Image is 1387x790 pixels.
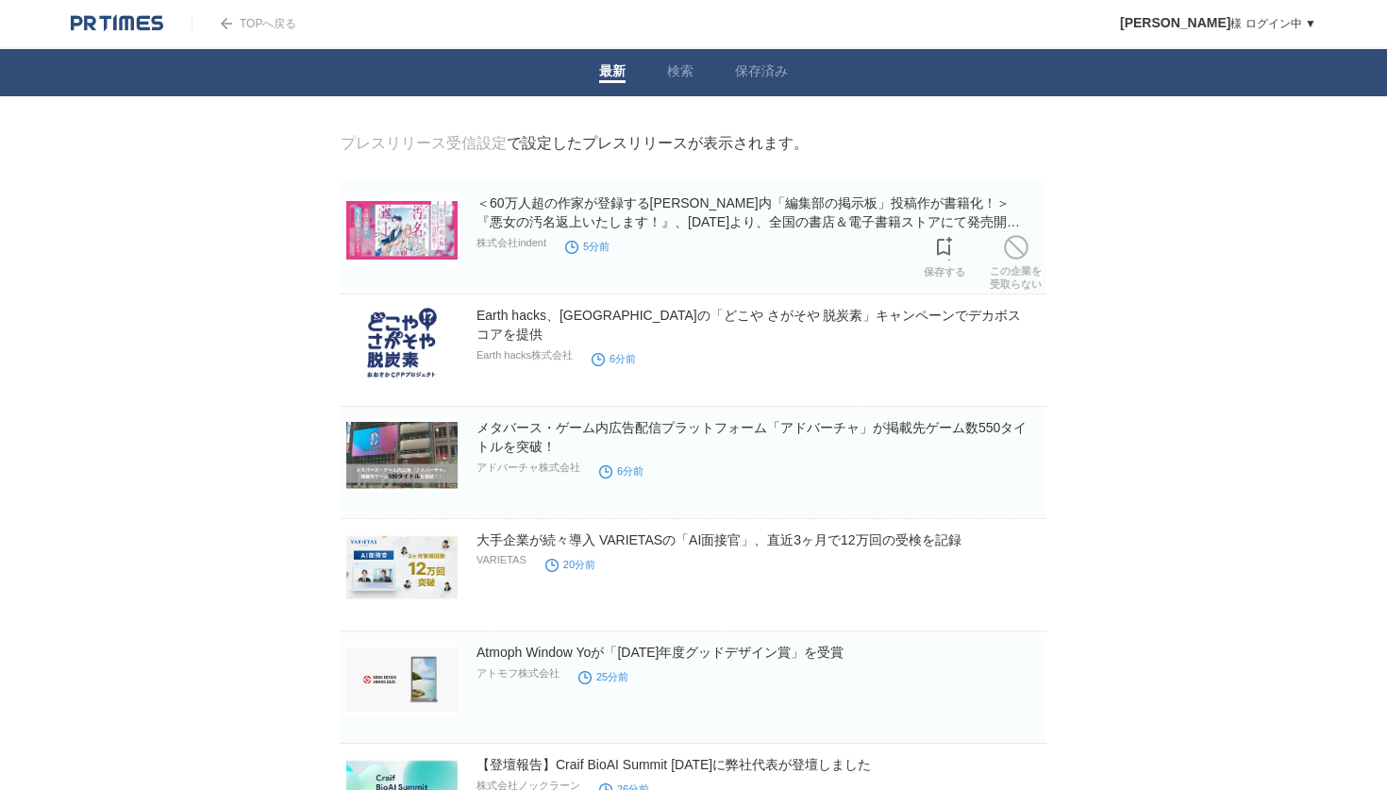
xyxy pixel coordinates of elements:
[476,195,1020,248] a: ＜60万人超の作家が登録する[PERSON_NAME]内「編集部の掲示板」投稿作が書籍化！＞『悪女の汚名返上いたします！』、[DATE]より、全国の書店＆電子書籍ストアにて発売開始！
[578,671,628,682] time: 25分前
[476,554,526,565] p: VARIETAS
[565,241,610,252] time: 5分前
[667,63,693,83] a: 検索
[599,465,643,477] time: 6分前
[476,236,546,250] p: 株式会社indent
[924,231,965,278] a: 保存する
[192,17,296,30] a: TOPへ戻る
[476,308,1021,342] a: Earth hacks、[GEOGRAPHIC_DATA]の「どこや さがそや 脱炭素」キャンペーンでデカボスコアを提供
[990,230,1042,291] a: この企業を受取らない
[341,135,507,151] a: プレスリリース受信設定
[592,353,636,364] time: 6分前
[476,461,580,475] p: アドバーチャ株式会社
[476,420,1027,454] a: メタバース・ゲーム内広告配信プラットフォーム「アドバーチャ」が掲載先ゲーム数550タイトルを突破！
[545,559,595,570] time: 20分前
[1120,17,1316,30] a: [PERSON_NAME]様 ログイン中 ▼
[599,63,626,83] a: 最新
[221,18,232,29] img: arrow.png
[735,63,788,83] a: 保存済み
[476,757,871,772] a: 【登壇報告】Craif BioAI Summit [DATE]に弊社代表が登壇しました
[71,14,163,33] img: logo.png
[346,306,458,379] img: Earth hacks、大阪府の「どこや さがそや 脱炭素」キャンペーンでデカボスコアを提供
[476,348,573,362] p: Earth hacks株式会社
[346,643,458,716] img: Atmoph Window Yoが「2025年度グッドデザイン賞」を受賞
[1120,15,1230,30] span: [PERSON_NAME]
[476,645,844,660] a: Atmoph Window Yoが「[DATE]年度グッドデザイン賞」を受賞
[346,193,458,267] img: ＜60万人超の作家が登録するNola内「編集部の掲示板」投稿作が書籍化！＞『悪女の汚名返上いたします！』、10月15日（水）より、全国の書店＆電子書籍ストアにて発売開始！
[476,532,961,547] a: 大手企業が続々導入 VARIETASの「AI面接官」、直近3ヶ月で12万回の受検を記録
[346,530,458,604] img: 大手企業が続々導入 VARIETASの「AI面接官」、直近3ヶ月で12万回の受検を記録
[476,666,560,681] p: アトモフ株式会社
[341,134,809,154] div: で設定したプレスリリースが表示されます。
[346,418,458,492] img: メタバース・ゲーム内広告配信プラットフォーム「アドバーチャ」が掲載先ゲーム数550タイトルを突破！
